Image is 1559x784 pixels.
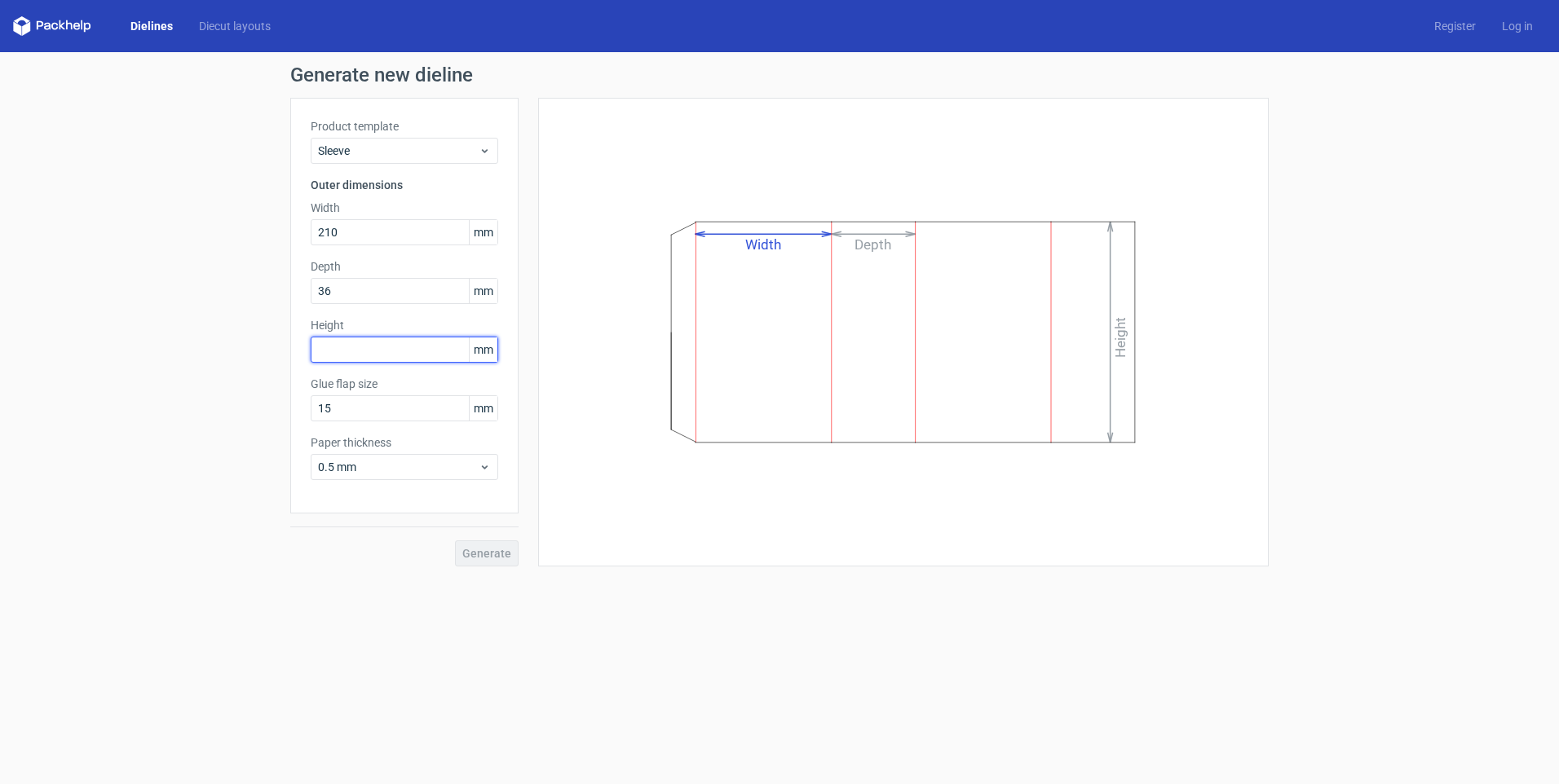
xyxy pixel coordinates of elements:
h1: Generate new dieline [290,65,1269,85]
label: Depth [311,258,498,275]
text: Width [746,236,782,253]
span: mm [469,220,497,244]
h3: Outer dimensions [311,177,498,193]
span: mm [469,337,497,362]
a: Dielines [117,18,186,34]
label: Product template [311,118,498,134]
a: Diecut layouts [186,18,284,34]
span: Sleeve [318,143,479,159]
a: Log in [1489,18,1546,34]
label: Paper thickness [311,434,498,451]
span: mm [469,279,497,303]
text: Depth [855,236,892,253]
span: mm [469,396,497,421]
text: Height [1113,317,1129,358]
label: Glue flap size [311,376,498,392]
label: Height [311,317,498,333]
label: Width [311,200,498,216]
a: Register [1421,18,1489,34]
span: 0.5 mm [318,459,479,475]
